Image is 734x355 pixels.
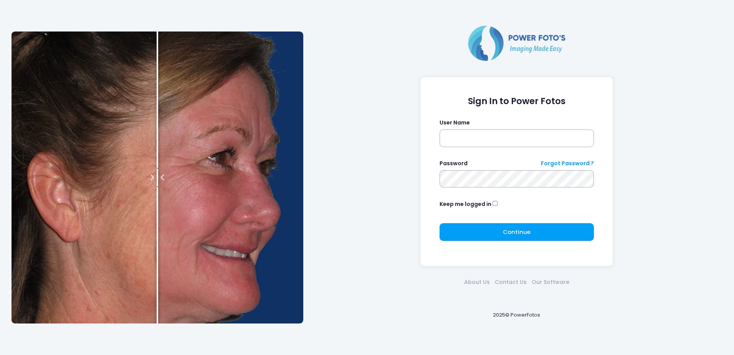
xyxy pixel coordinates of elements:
[440,223,594,241] button: Continue
[440,119,470,127] label: User Name
[529,278,572,286] a: Our Software
[541,159,594,168] a: Forgot Password ?
[440,159,468,168] label: Password
[503,228,531,236] span: Continue
[492,278,529,286] a: Contact Us
[461,278,492,286] a: About Us
[440,200,491,208] label: Keep me logged in
[440,96,594,106] h1: Sign In to Power Fotos
[465,24,569,62] img: Logo
[311,299,722,332] div: 2025© PowerFotos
